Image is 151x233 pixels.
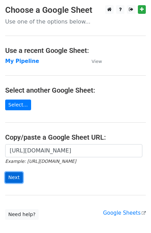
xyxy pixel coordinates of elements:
a: Google Sheets [103,210,146,216]
h3: Choose a Google Sheet [5,5,146,15]
h4: Select another Google Sheet: [5,86,146,94]
a: View [85,58,102,64]
small: Example: [URL][DOMAIN_NAME] [5,159,76,164]
small: View [92,59,102,64]
h4: Use a recent Google Sheet: [5,46,146,55]
input: Next [5,172,23,183]
iframe: Chat Widget [116,200,151,233]
h4: Copy/paste a Google Sheet URL: [5,133,146,141]
a: My Pipeline [5,58,39,64]
a: Select... [5,100,31,110]
a: Need help? [5,209,39,220]
input: Paste your Google Sheet URL here [5,144,142,157]
div: Widget de chat [116,200,151,233]
p: Use one of the options below... [5,18,146,25]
